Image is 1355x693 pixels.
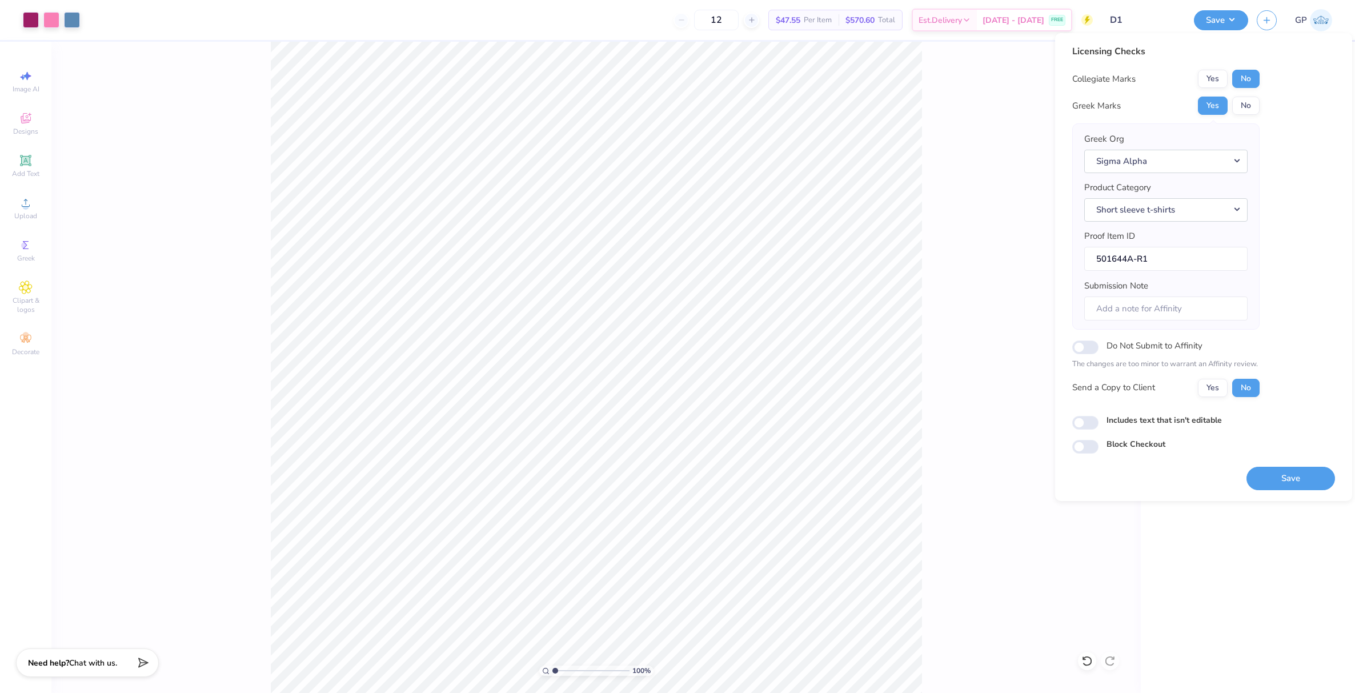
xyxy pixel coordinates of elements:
[28,658,69,668] strong: Need help?
[1198,97,1228,115] button: Yes
[1232,97,1260,115] button: No
[1232,70,1260,88] button: No
[1084,198,1248,222] button: Short sleeve t-shirts
[776,14,800,26] span: $47.55
[13,127,38,136] span: Designs
[1084,279,1148,293] label: Submission Note
[804,14,832,26] span: Per Item
[13,85,39,94] span: Image AI
[1051,16,1063,24] span: FREE
[919,14,962,26] span: Est. Delivery
[1310,9,1332,31] img: Germaine Penalosa
[1295,14,1307,27] span: GP
[1072,45,1260,58] div: Licensing Checks
[1194,10,1248,30] button: Save
[983,14,1044,26] span: [DATE] - [DATE]
[1232,379,1260,397] button: No
[1101,9,1185,31] input: Untitled Design
[1198,379,1228,397] button: Yes
[12,347,39,356] span: Decorate
[1072,381,1155,394] div: Send a Copy to Client
[12,169,39,178] span: Add Text
[1198,70,1228,88] button: Yes
[6,296,46,314] span: Clipart & logos
[69,658,117,668] span: Chat with us.
[1084,150,1248,173] button: Sigma Alpha
[17,254,35,263] span: Greek
[1295,9,1332,31] a: GP
[1072,99,1121,113] div: Greek Marks
[1084,133,1124,146] label: Greek Org
[1107,414,1222,426] label: Includes text that isn't editable
[878,14,895,26] span: Total
[1246,467,1335,490] button: Save
[694,10,739,30] input: – –
[1072,73,1136,86] div: Collegiate Marks
[632,666,651,676] span: 100 %
[1084,230,1135,243] label: Proof Item ID
[1084,297,1248,321] input: Add a note for Affinity
[1107,438,1165,450] label: Block Checkout
[1107,338,1202,353] label: Do Not Submit to Affinity
[14,211,37,221] span: Upload
[845,14,875,26] span: $570.60
[1084,181,1151,194] label: Product Category
[1072,359,1260,370] p: The changes are too minor to warrant an Affinity review.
